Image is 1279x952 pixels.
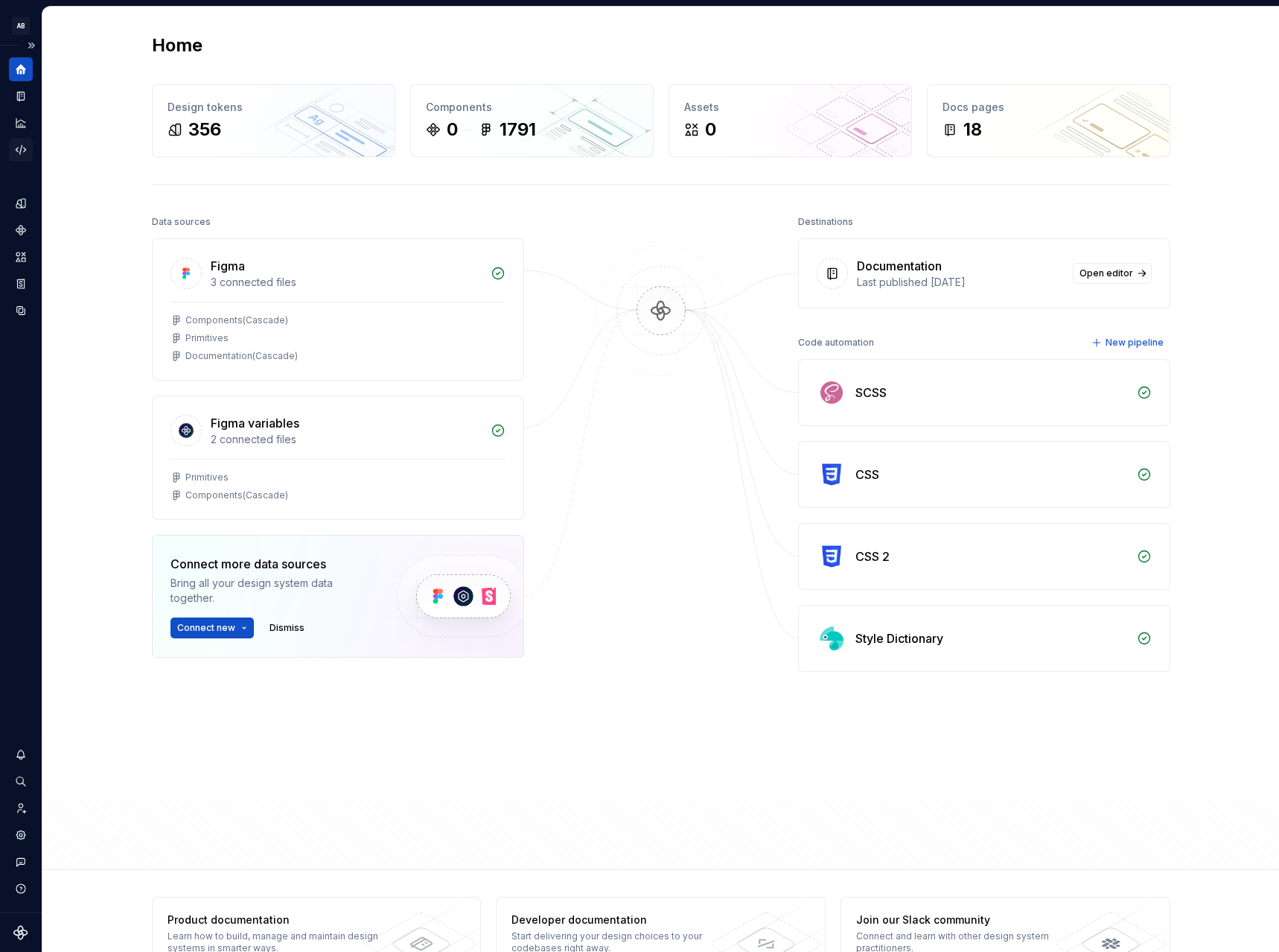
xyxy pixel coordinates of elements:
[152,396,524,520] a: Figma variables2 connected filesPrimitivesComponents(Cascade)
[856,913,1073,927] div: Join our Slack community
[185,472,229,483] div: Primitives
[857,257,942,275] div: Documentation
[511,913,728,927] div: Developer documentation
[263,618,311,638] button: Dismiss
[855,466,879,483] div: CSS
[942,100,1155,115] div: Docs pages
[9,823,33,847] a: Settings
[857,275,1064,290] div: Last published [DATE]
[9,191,33,215] a: Design tokens
[9,57,33,81] a: Home
[1106,337,1164,349] span: New pipeline
[185,350,298,362] div: Documentation(Cascade)
[705,118,716,142] div: 0
[9,84,33,108] a: Documentation
[9,138,33,162] a: Code automation
[927,84,1170,157] a: Docs pages18
[152,34,202,57] h2: Home
[211,257,245,275] div: Figma
[177,622,235,634] span: Connect new
[170,576,371,606] div: Bring all your design system data together.
[13,925,28,940] svg: Supernova Logo
[410,84,654,157] a: Components01791
[269,622,304,634] span: Dismiss
[12,17,30,35] div: AB
[185,489,288,501] div: Components(Cascade)
[669,84,912,157] a: Assets0
[152,238,524,381] a: Figma3 connected filesComponents(Cascade)PrimitivesDocumentation(Cascade)
[21,35,42,56] button: Expand sidebar
[211,432,482,447] div: 2 connected files
[855,384,887,402] div: SCSS
[9,796,33,820] a: Invite team
[426,100,638,115] div: Components
[9,111,33,135] a: Analytics
[9,743,33,767] button: Notifications
[9,218,33,242] a: Components
[798,212,853,232] div: Destinations
[963,118,982,142] div: 18
[211,275,482,290] div: 3 connected files
[152,212,211,232] div: Data sources
[168,100,380,115] div: Design tokens
[3,10,39,42] button: AB
[855,548,890,565] div: CSS 2
[1073,263,1152,284] a: Open editor
[211,414,299,432] div: Figma variables
[170,618,254,638] button: Connect new
[1079,267,1133,279] span: Open editor
[9,850,33,874] button: Contact support
[188,118,221,142] div: 356
[447,118,458,142] div: 0
[9,272,33,296] a: Storybook stories
[9,769,33,793] button: Search ⌘K
[9,245,33,269] a: Assets
[798,332,874,353] div: Code automation
[168,913,384,927] div: Product documentation
[855,629,943,647] div: Style Dictionary
[1087,332,1170,353] button: New pipeline
[684,100,896,115] div: Assets
[185,314,288,326] div: Components(Cascade)
[500,118,536,142] div: 1791
[9,299,33,323] a: Data sources
[170,555,371,573] div: Connect more data sources
[152,84,395,157] a: Design tokens356
[185,332,229,344] div: Primitives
